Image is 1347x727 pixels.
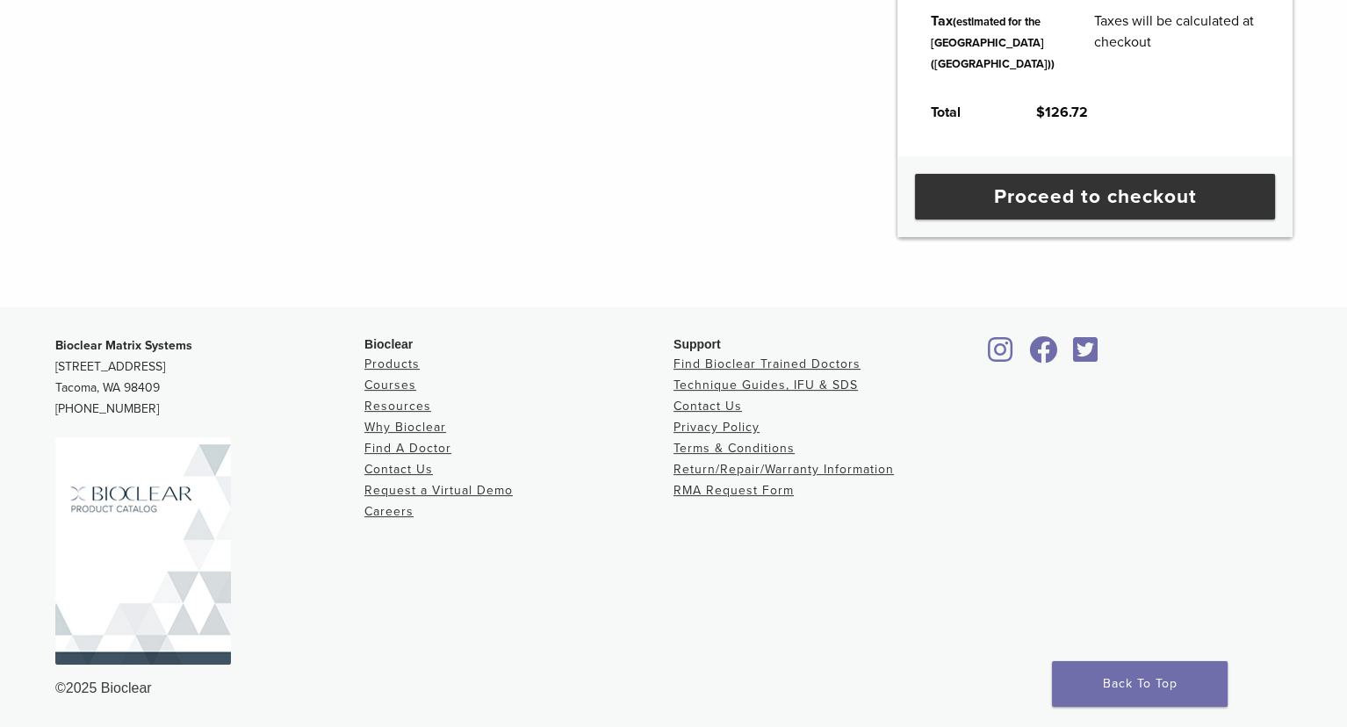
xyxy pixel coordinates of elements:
a: Careers [364,504,414,519]
a: Technique Guides, IFU & SDS [673,378,858,392]
a: Privacy Policy [673,420,760,435]
th: Total [911,88,1016,137]
small: (estimated for the [GEOGRAPHIC_DATA] ([GEOGRAPHIC_DATA])) [931,15,1055,71]
strong: Bioclear Matrix Systems [55,338,192,353]
a: Contact Us [364,462,433,477]
a: Find A Doctor [364,441,451,456]
span: Bioclear [364,337,413,351]
a: Bioclear [983,347,1019,364]
a: Terms & Conditions [673,441,795,456]
a: Why Bioclear [364,420,446,435]
a: Request a Virtual Demo [364,483,513,498]
p: [STREET_ADDRESS] Tacoma, WA 98409 [PHONE_NUMBER] [55,335,364,420]
a: Products [364,356,420,371]
a: Find Bioclear Trained Doctors [673,356,861,371]
img: Bioclear [55,437,231,665]
a: Courses [364,378,416,392]
a: Proceed to checkout [915,174,1275,220]
a: RMA Request Form [673,483,794,498]
a: Return/Repair/Warranty Information [673,462,894,477]
div: ©2025 Bioclear [55,678,1292,699]
a: Back To Top [1052,661,1228,707]
bdi: 126.72 [1036,104,1088,121]
a: Bioclear [1023,347,1063,364]
a: Resources [364,399,431,414]
a: Contact Us [673,399,742,414]
a: Bioclear [1067,347,1104,364]
span: Support [673,337,721,351]
span: $ [1036,104,1045,121]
